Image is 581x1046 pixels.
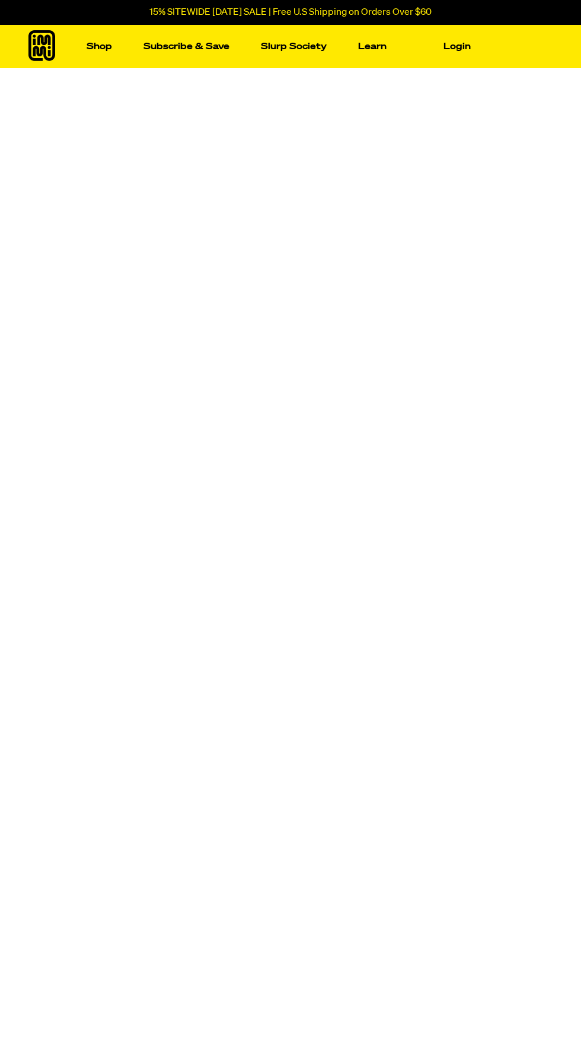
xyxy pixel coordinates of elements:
[139,37,234,56] a: Subscribe & Save
[149,7,432,18] p: 15% SITEWIDE [DATE] SALE | Free U.S Shipping on Orders Over $60
[353,37,391,56] a: Learn
[82,37,117,56] a: Shop
[82,25,475,68] nav: Main navigation
[439,37,475,56] a: Login
[256,37,331,56] a: Slurp Society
